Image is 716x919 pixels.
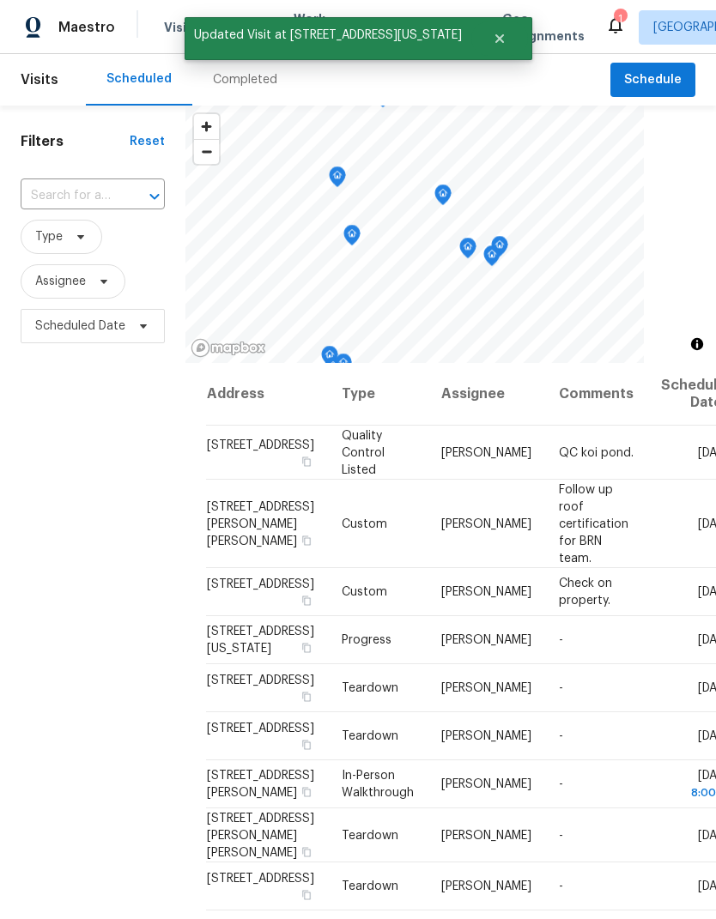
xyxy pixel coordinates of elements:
span: In-Person Walkthrough [342,770,414,799]
span: Toggle attribution [692,335,702,354]
button: Copy Address [299,593,314,608]
div: Map marker [491,236,508,263]
span: - [559,634,563,646]
span: Updated Visit at [STREET_ADDRESS][US_STATE] [185,17,471,53]
span: Check on property. [559,577,612,607]
span: Visits [21,61,58,99]
th: Address [206,363,328,426]
span: [STREET_ADDRESS][PERSON_NAME][PERSON_NAME] [207,812,314,858]
span: [STREET_ADDRESS][PERSON_NAME][PERSON_NAME] [207,500,314,547]
span: [STREET_ADDRESS] [207,674,314,686]
div: Map marker [321,346,338,372]
span: [PERSON_NAME] [441,634,531,646]
span: Custom [342,517,387,529]
span: [STREET_ADDRESS] [207,723,314,735]
div: Map marker [483,245,501,272]
span: [PERSON_NAME] [441,586,531,598]
button: Copy Address [299,784,314,800]
div: Map marker [459,238,476,264]
div: Map marker [343,225,361,251]
th: Assignee [428,363,545,426]
button: Copy Address [299,843,314,859]
button: Copy Address [299,532,314,547]
span: [PERSON_NAME] [441,829,531,841]
div: Map marker [434,184,452,211]
span: Geo Assignments [502,10,585,45]
div: Map marker [329,166,346,193]
span: Assignee [35,273,86,290]
button: Copy Address [299,887,314,903]
input: Search for an address... [21,183,117,209]
th: Type [328,363,428,426]
span: [STREET_ADDRESS] [207,578,314,590]
button: Copy Address [299,737,314,753]
span: - [559,682,563,694]
button: Zoom in [194,114,219,139]
span: Teardown [342,829,398,841]
span: QC koi pond. [559,446,634,458]
span: [STREET_ADDRESS][PERSON_NAME] [207,770,314,799]
span: Follow up roof certification for BRN team. [559,483,628,564]
span: [PERSON_NAME] [441,730,531,742]
span: Type [35,228,63,245]
button: Schedule [610,63,695,98]
button: Copy Address [299,453,314,469]
button: Copy Address [299,640,314,656]
div: Scheduled [106,70,172,88]
span: [PERSON_NAME] [441,682,531,694]
h1: Filters [21,133,130,150]
span: Zoom out [194,140,219,164]
span: - [559,778,563,790]
canvas: Map [185,106,644,363]
span: [PERSON_NAME] [441,517,531,529]
div: Map marker [325,357,342,384]
div: Reset [130,133,165,150]
button: Zoom out [194,139,219,164]
span: [STREET_ADDRESS] [207,438,314,450]
span: Teardown [342,730,398,742]
span: Teardown [342,682,398,694]
span: Work Orders [294,10,337,45]
span: [PERSON_NAME] [441,778,531,790]
span: Scheduled Date [35,317,125,335]
a: Mapbox homepage [191,338,266,358]
div: 1 [614,10,626,27]
button: Close [471,21,528,56]
span: Schedule [624,70,682,91]
div: Completed [213,71,277,88]
span: [PERSON_NAME] [441,880,531,892]
span: [PERSON_NAME] [441,446,531,458]
span: - [559,730,563,742]
span: Quality Control Listed [342,429,385,475]
span: - [559,829,563,841]
th: Comments [545,363,647,426]
span: Custom [342,586,387,598]
span: [STREET_ADDRESS][US_STATE] [207,626,314,655]
button: Open [143,184,167,209]
button: Copy Address [299,689,314,704]
span: Visits [164,19,199,36]
span: Maestro [58,19,115,36]
span: Progress [342,634,391,646]
div: Map marker [335,354,352,380]
button: Toggle attribution [687,334,707,354]
span: - [559,880,563,892]
span: Teardown [342,880,398,892]
span: [STREET_ADDRESS] [207,873,314,885]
